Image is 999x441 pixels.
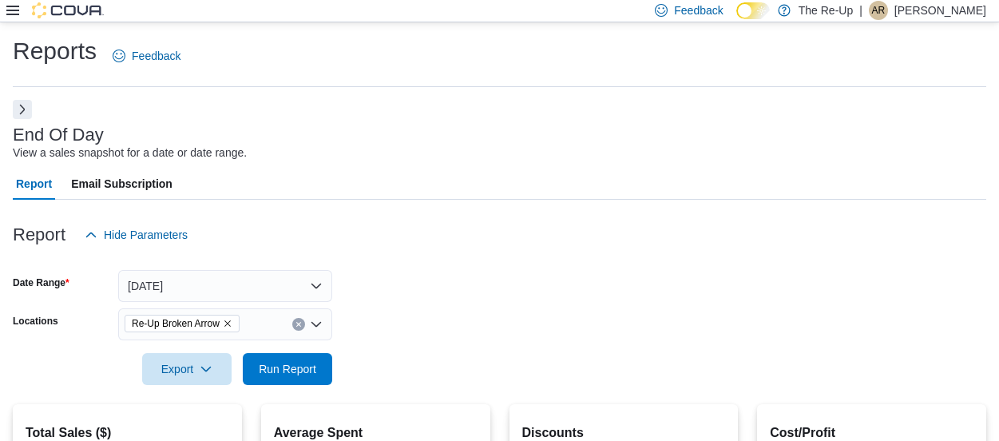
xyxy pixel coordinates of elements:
[292,318,305,331] button: Clear input
[13,125,104,145] h3: End Of Day
[132,48,180,64] span: Feedback
[259,361,316,377] span: Run Report
[859,1,862,20] p: |
[13,35,97,67] h1: Reports
[125,315,240,332] span: Re-Up Broken Arrow
[872,1,886,20] span: AR
[223,319,232,328] button: Remove Re-Up Broken Arrow from selection in this group
[16,168,52,200] span: Report
[78,219,194,251] button: Hide Parameters
[132,316,220,332] span: Re-Up Broken Arrow
[32,2,104,18] img: Cova
[152,353,222,385] span: Export
[142,353,232,385] button: Export
[13,145,247,161] div: View a sales snapshot for a date or date range.
[799,1,853,20] p: The Re-Up
[13,225,65,244] h3: Report
[104,227,188,243] span: Hide Parameters
[243,353,332,385] button: Run Report
[118,270,332,302] button: [DATE]
[13,100,32,119] button: Next
[13,315,58,328] label: Locations
[71,168,172,200] span: Email Subscription
[674,2,723,18] span: Feedback
[106,40,187,72] a: Feedback
[13,276,69,289] label: Date Range
[736,2,770,19] input: Dark Mode
[894,1,986,20] p: [PERSON_NAME]
[310,318,323,331] button: Open list of options
[869,1,888,20] div: Aaron Remington
[736,19,737,20] span: Dark Mode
